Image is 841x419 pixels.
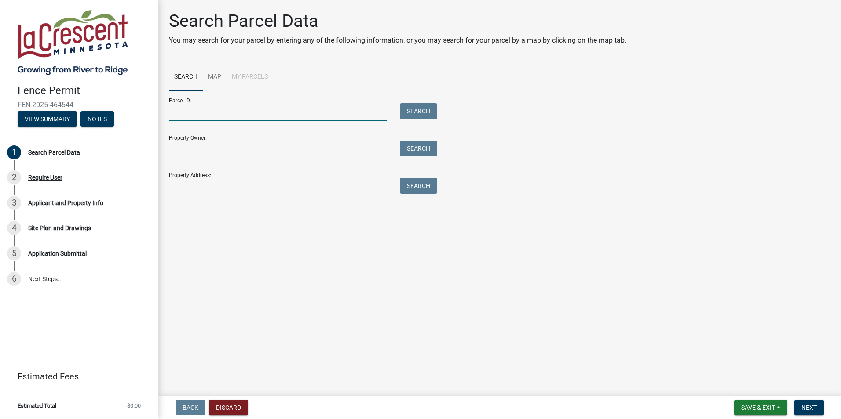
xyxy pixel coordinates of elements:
[7,196,21,210] div: 3
[80,111,114,127] button: Notes
[28,149,80,155] div: Search Parcel Data
[400,178,437,194] button: Search
[169,11,626,32] h1: Search Parcel Data
[18,403,56,408] span: Estimated Total
[18,116,77,123] wm-modal-confirm: Summary
[18,9,128,75] img: City of La Crescent, Minnesota
[7,170,21,184] div: 2
[127,403,141,408] span: $0.00
[7,368,144,385] a: Estimated Fees
[176,400,205,415] button: Back
[209,400,248,415] button: Discard
[28,250,87,256] div: Application Submittal
[7,246,21,260] div: 5
[28,200,103,206] div: Applicant and Property Info
[400,103,437,119] button: Search
[18,101,141,109] span: FEN-2025-464544
[28,174,62,181] div: Require User
[794,400,824,415] button: Next
[801,404,817,411] span: Next
[28,225,91,231] div: Site Plan and Drawings
[734,400,787,415] button: Save & Exit
[169,63,203,91] a: Search
[7,145,21,159] div: 1
[400,141,437,156] button: Search
[7,221,21,235] div: 4
[18,111,77,127] button: View Summary
[80,116,114,123] wm-modal-confirm: Notes
[203,63,227,91] a: Map
[7,272,21,286] div: 6
[741,404,775,411] span: Save & Exit
[183,404,198,411] span: Back
[169,35,626,46] p: You may search for your parcel by entering any of the following information, or you may search fo...
[18,84,151,97] h4: Fence Permit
